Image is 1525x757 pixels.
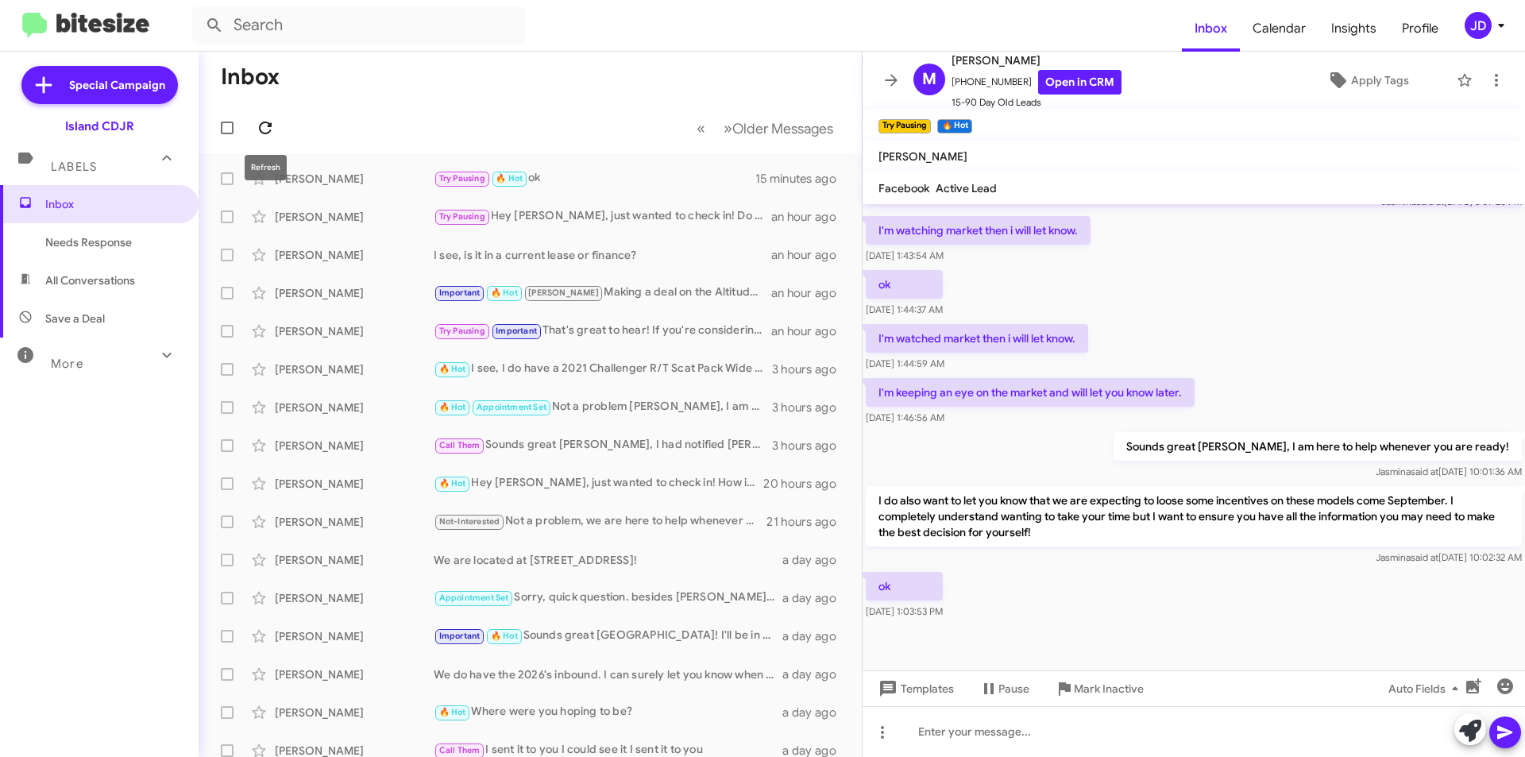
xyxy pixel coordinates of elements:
[496,326,537,336] span: Important
[439,402,466,412] span: 🔥 Hot
[936,181,997,195] span: Active Lead
[866,270,943,299] p: ok
[477,402,546,412] span: Appointment Set
[21,66,178,104] a: Special Campaign
[771,285,849,301] div: an hour ago
[782,552,849,568] div: a day ago
[275,361,434,377] div: [PERSON_NAME]
[275,705,434,720] div: [PERSON_NAME]
[782,705,849,720] div: a day ago
[1286,66,1449,95] button: Apply Tags
[1038,70,1122,95] a: Open in CRM
[866,303,943,315] span: [DATE] 1:44:37 AM
[491,288,518,298] span: 🔥 Hot
[1465,12,1492,39] div: JD
[688,112,843,145] nav: Page navigation example
[714,112,843,145] button: Next
[65,118,134,134] div: Island CDJR
[1351,66,1409,95] span: Apply Tags
[439,478,466,489] span: 🔥 Hot
[434,474,763,492] div: Hey [PERSON_NAME], just wanted to check in! How is everything?
[275,247,434,263] div: [PERSON_NAME]
[1114,432,1522,461] p: Sounds great [PERSON_NAME], I am here to help whenever you are ready!
[439,440,481,450] span: Call Them
[952,95,1122,110] span: 15-90 Day Old Leads
[755,171,849,187] div: 15 minutes ago
[1042,674,1156,703] button: Mark Inactive
[878,119,931,133] small: Try Pausing
[866,249,944,261] span: [DATE] 1:43:54 AM
[434,666,782,682] div: We do have the 2026's inbound. I can surely let you know when they arrive!
[1451,12,1508,39] button: JD
[967,674,1042,703] button: Pause
[434,322,771,340] div: That's great to hear! If you're considering selling, we’d love to discuss the details further. Wh...
[875,674,954,703] span: Templates
[51,357,83,371] span: More
[245,155,287,180] div: Refresh
[782,666,849,682] div: a day ago
[1411,551,1438,563] span: said at
[434,398,772,416] div: Not a problem [PERSON_NAME], I am here to help whenever you are ready!
[275,438,434,454] div: [PERSON_NAME]
[1411,465,1438,477] span: said at
[866,378,1195,407] p: I'm keeping an eye on the market and will let you know later.
[434,436,772,454] div: Sounds great [PERSON_NAME], I had notified [PERSON_NAME]. Was he able to reach you?
[439,173,485,183] span: Try Pausing
[275,323,434,339] div: [PERSON_NAME]
[1376,465,1522,477] span: Jasmina [DATE] 10:01:36 AM
[439,707,466,717] span: 🔥 Hot
[1389,6,1451,52] a: Profile
[878,149,967,164] span: [PERSON_NAME]
[1074,674,1144,703] span: Mark Inactive
[772,438,849,454] div: 3 hours ago
[439,631,481,641] span: Important
[878,181,929,195] span: Facebook
[275,590,434,606] div: [PERSON_NAME]
[697,118,705,138] span: «
[1240,6,1318,52] a: Calendar
[275,400,434,415] div: [PERSON_NAME]
[496,173,523,183] span: 🔥 Hot
[772,361,849,377] div: 3 hours ago
[771,247,849,263] div: an hour ago
[1376,674,1477,703] button: Auto Fields
[724,118,732,138] span: »
[866,411,944,423] span: [DATE] 1:46:56 AM
[439,288,481,298] span: Important
[275,628,434,644] div: [PERSON_NAME]
[69,77,165,93] span: Special Campaign
[275,476,434,492] div: [PERSON_NAME]
[763,476,849,492] div: 20 hours ago
[1388,674,1465,703] span: Auto Fields
[782,590,849,606] div: a day ago
[434,512,766,531] div: Not a problem, we are here to help whenever you are ready!
[782,628,849,644] div: a day ago
[45,272,135,288] span: All Conversations
[732,120,833,137] span: Older Messages
[863,674,967,703] button: Templates
[275,209,434,225] div: [PERSON_NAME]
[866,572,943,601] p: ok
[771,323,849,339] div: an hour ago
[275,285,434,301] div: [PERSON_NAME]
[1318,6,1389,52] a: Insights
[866,216,1091,245] p: I'm watching market then i will let know.
[221,64,280,90] h1: Inbox
[45,234,180,250] span: Needs Response
[45,311,105,326] span: Save a Deal
[491,631,518,641] span: 🔥 Hot
[434,589,782,607] div: Sorry, quick question. besides [PERSON_NAME], do you remember who you sat with?
[998,674,1029,703] span: Pause
[439,745,481,755] span: Call Them
[275,552,434,568] div: [PERSON_NAME]
[866,486,1522,547] p: I do also want to let you know that we are expecting to loose some incentives on these models com...
[439,326,485,336] span: Try Pausing
[1182,6,1240,52] a: Inbox
[434,284,771,302] div: Making a deal on the Altitude we can build the deal to whatever you were looking to put down!
[772,400,849,415] div: 3 hours ago
[439,364,466,374] span: 🔥 Hot
[766,514,849,530] div: 21 hours ago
